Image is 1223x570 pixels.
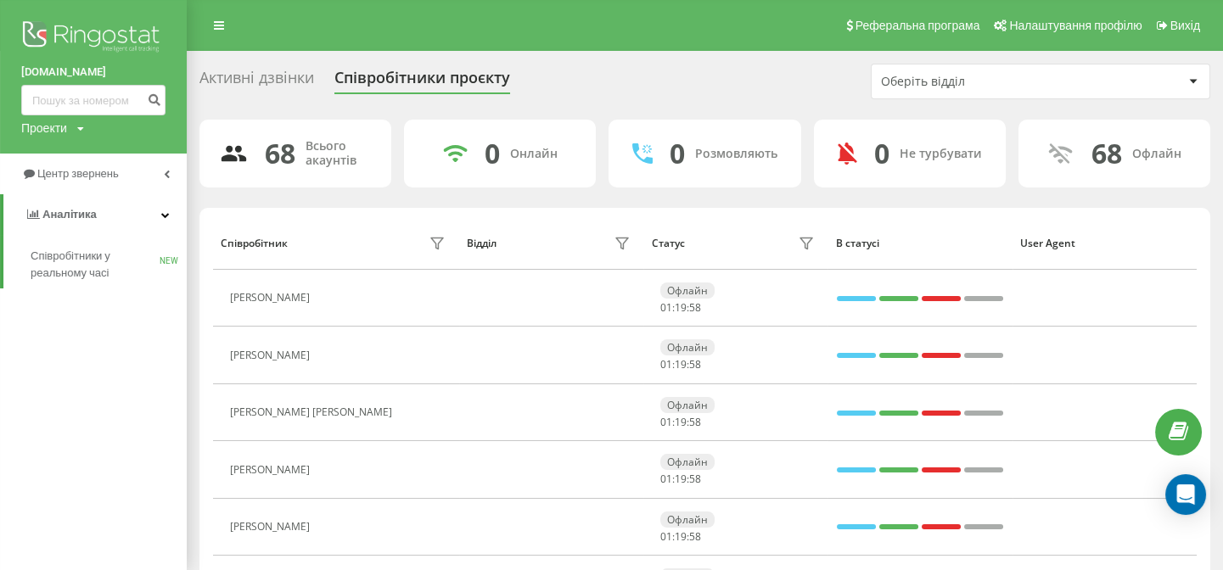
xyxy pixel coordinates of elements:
[3,194,187,235] a: Аналiтика
[660,416,701,428] div: : :
[856,19,980,32] span: Реферальна програма
[306,139,371,168] div: Всього акаунтів
[660,472,672,486] span: 01
[660,454,715,470] div: Офлайн
[1020,237,1188,249] div: User Agent
[21,120,67,137] div: Проекти
[660,282,715,299] div: Офлайн
[675,300,687,315] span: 19
[42,208,97,221] span: Аналiтика
[467,237,496,249] div: Відділ
[221,237,288,249] div: Співробітник
[660,473,701,485] div: : :
[230,349,314,361] div: [PERSON_NAME]
[675,357,687,372] span: 19
[660,415,672,429] span: 01
[675,529,687,544] span: 19
[334,69,510,95] div: Співробітники проєкту
[675,472,687,486] span: 19
[230,521,314,533] div: [PERSON_NAME]
[689,300,701,315] span: 58
[689,415,701,429] span: 58
[31,248,160,282] span: Співробітники у реальному часі
[21,64,165,81] a: [DOMAIN_NAME]
[230,406,396,418] div: [PERSON_NAME] [PERSON_NAME]
[31,241,187,288] a: Співробітники у реальному часіNEW
[660,300,672,315] span: 01
[660,511,715,528] div: Офлайн
[660,359,701,371] div: : :
[660,397,715,413] div: Офлайн
[1132,147,1181,161] div: Офлайн
[660,529,672,544] span: 01
[874,137,889,170] div: 0
[510,147,558,161] div: Онлайн
[675,415,687,429] span: 19
[199,69,314,95] div: Активні дзвінки
[660,357,672,372] span: 01
[660,339,715,355] div: Офлайн
[265,137,295,170] div: 68
[689,472,701,486] span: 58
[836,237,1004,249] div: В статусі
[1165,474,1206,515] div: Open Intercom Messenger
[660,531,701,543] div: : :
[651,237,684,249] div: Статус
[670,137,685,170] div: 0
[689,529,701,544] span: 58
[695,147,777,161] div: Розмовляють
[1170,19,1200,32] span: Вихід
[230,464,314,476] div: [PERSON_NAME]
[230,292,314,304] div: [PERSON_NAME]
[485,137,500,170] div: 0
[37,167,119,180] span: Центр звернень
[1091,137,1122,170] div: 68
[1009,19,1142,32] span: Налаштування профілю
[21,17,165,59] img: Ringostat logo
[21,85,165,115] input: Пошук за номером
[660,302,701,314] div: : :
[900,147,982,161] div: Не турбувати
[881,75,1084,89] div: Оберіть відділ
[689,357,701,372] span: 58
